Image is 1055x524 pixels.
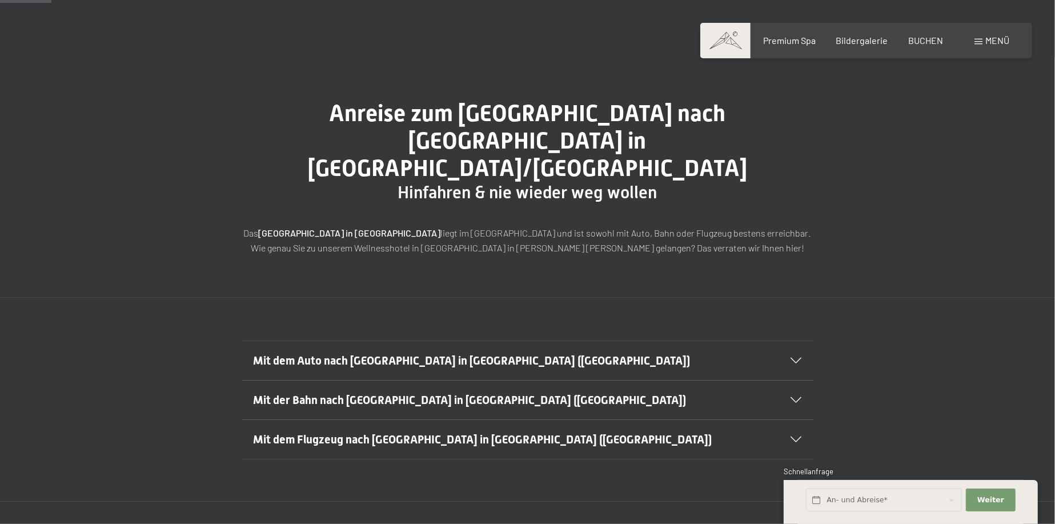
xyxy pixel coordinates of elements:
strong: [GEOGRAPHIC_DATA] in [GEOGRAPHIC_DATA] [259,227,441,238]
a: BUCHEN [908,35,943,46]
span: Weiter [977,495,1004,505]
span: Mit dem Auto nach [GEOGRAPHIC_DATA] in [GEOGRAPHIC_DATA] ([GEOGRAPHIC_DATA]) [254,354,691,367]
a: Bildergalerie [836,35,888,46]
p: Das liegt im [GEOGRAPHIC_DATA] und ist sowohl mit Auto, Bahn oder Flugzeug bestens erreichbar. Wi... [242,226,813,255]
span: Anreise zum [GEOGRAPHIC_DATA] nach [GEOGRAPHIC_DATA] in [GEOGRAPHIC_DATA]/[GEOGRAPHIC_DATA] [308,100,747,182]
button: Weiter [966,489,1015,512]
a: Premium Spa [763,35,816,46]
span: Menü [985,35,1009,46]
span: Hinfahren & nie wieder weg wollen [398,182,657,202]
span: Schnellanfrage [784,467,833,476]
span: Mit der Bahn nach [GEOGRAPHIC_DATA] in [GEOGRAPHIC_DATA] ([GEOGRAPHIC_DATA]) [254,393,687,407]
span: Mit dem Flugzeug nach [GEOGRAPHIC_DATA] in [GEOGRAPHIC_DATA] ([GEOGRAPHIC_DATA]) [254,433,712,446]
